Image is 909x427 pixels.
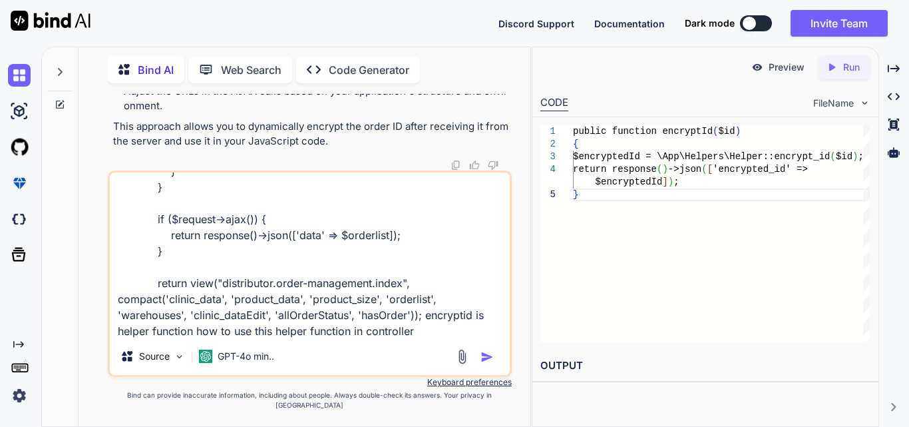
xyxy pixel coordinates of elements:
div: 4 [540,163,556,176]
p: This approach allows you to dynamically encrypt the order ID after receiving it from the server a... [113,119,509,149]
p: Source [139,350,170,363]
span: [ [707,164,713,175]
span: Discord Support [498,18,574,29]
img: Pick Models [174,351,185,362]
span: public function encryptId [573,126,713,137]
img: icon [480,350,494,364]
button: Documentation [594,17,665,31]
button: Invite Team [791,10,888,37]
img: like [469,160,480,171]
span: ->json [668,164,701,175]
p: Preview [769,61,805,74]
span: FileName [813,97,854,110]
img: GPT-4o mini [199,350,212,363]
span: $id [836,151,852,162]
span: 'encrypted_id' => [713,164,808,175]
p: Code Generator [329,62,409,78]
span: ] [662,177,667,187]
span: ; [858,151,864,162]
img: chat [8,64,31,87]
span: $encryptedId = \App\Helpers\Helper::encrypt_id [573,151,830,162]
li: Adjust the URLs in the AJAX calls based on your application's structure and environment. [124,84,509,114]
img: settings [8,384,31,407]
p: Bind AI [138,62,174,78]
span: ) [852,151,858,162]
img: premium [8,172,31,195]
img: darkCloudIdeIcon [8,208,31,230]
div: 3 [540,151,556,163]
textarea: if (in_array(Auth::user()->login_type, config("constant.DISTRIBUTORTYPES"))) { $orderlist = $this... [110,173,510,338]
img: dislike [488,160,498,171]
span: ) [662,164,667,175]
span: ( [701,164,707,175]
div: 5 [540,189,556,201]
p: GPT-4o min.. [218,350,274,363]
p: Web Search [221,62,281,78]
img: Bind AI [11,11,91,31]
img: preview [751,61,763,73]
span: ( [830,151,835,162]
img: attachment [454,349,470,364]
span: ( [657,164,662,175]
span: ( [713,126,718,137]
h2: OUTPUT [532,350,878,382]
span: Dark mode [685,17,735,30]
span: } [573,189,578,200]
p: Keyboard preferences [108,377,512,388]
span: Documentation [594,18,665,29]
span: ) [668,177,673,187]
div: 1 [540,125,556,138]
p: Run [843,61,860,74]
p: Bind can provide inaccurate information, including about people. Always double-check its answers.... [108,390,512,410]
button: Discord Support [498,17,574,31]
span: { [573,139,578,149]
div: CODE [540,95,568,111]
span: ; [673,177,679,187]
img: copy [451,160,461,171]
div: 2 [540,138,556,151]
span: $id [718,126,735,137]
span: ) [735,126,741,137]
img: githubLight [8,136,31,159]
span: return response [573,164,657,175]
span: $encryptedId [596,177,663,187]
img: chevron down [859,97,870,109]
img: ai-studio [8,100,31,123]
